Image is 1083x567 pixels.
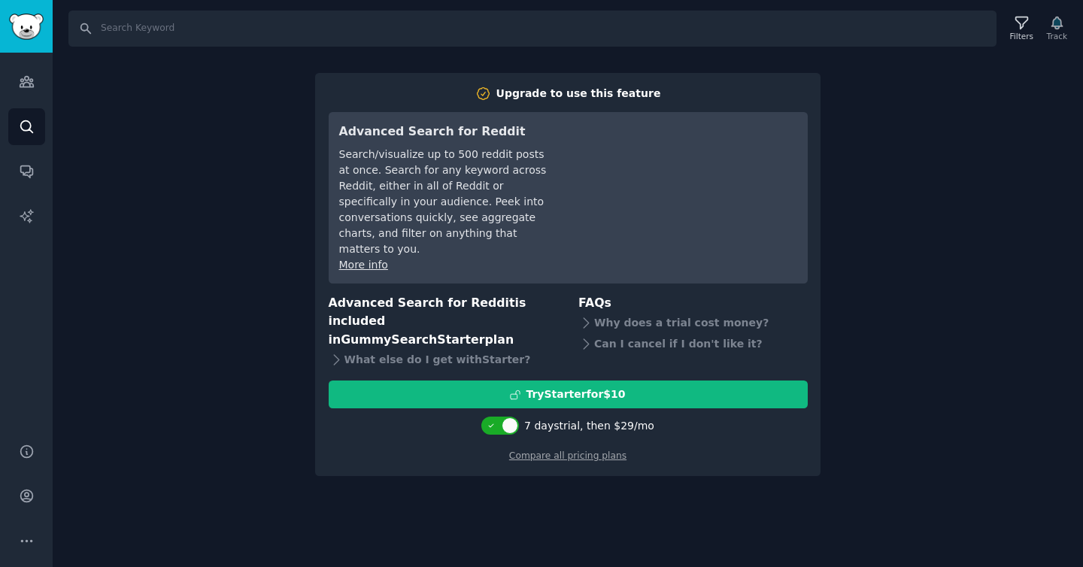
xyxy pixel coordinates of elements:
[509,450,626,461] a: Compare all pricing plans
[329,381,808,408] button: TryStarterfor$10
[578,333,808,354] div: Can I cancel if I don't like it?
[341,332,484,347] span: GummySearch Starter
[329,294,558,350] h3: Advanced Search for Reddit is included in plan
[526,387,625,402] div: Try Starter for $10
[339,147,551,257] div: Search/visualize up to 500 reddit posts at once. Search for any keyword across Reddit, either in ...
[572,123,797,235] iframe: YouTube video player
[578,294,808,313] h3: FAQs
[578,312,808,333] div: Why does a trial cost money?
[496,86,661,102] div: Upgrade to use this feature
[339,123,551,141] h3: Advanced Search for Reddit
[9,14,44,40] img: GummySearch logo
[524,418,654,434] div: 7 days trial, then $ 29 /mo
[68,11,997,47] input: Search Keyword
[339,259,388,271] a: More info
[329,349,558,370] div: What else do I get with Starter ?
[1010,31,1033,41] div: Filters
